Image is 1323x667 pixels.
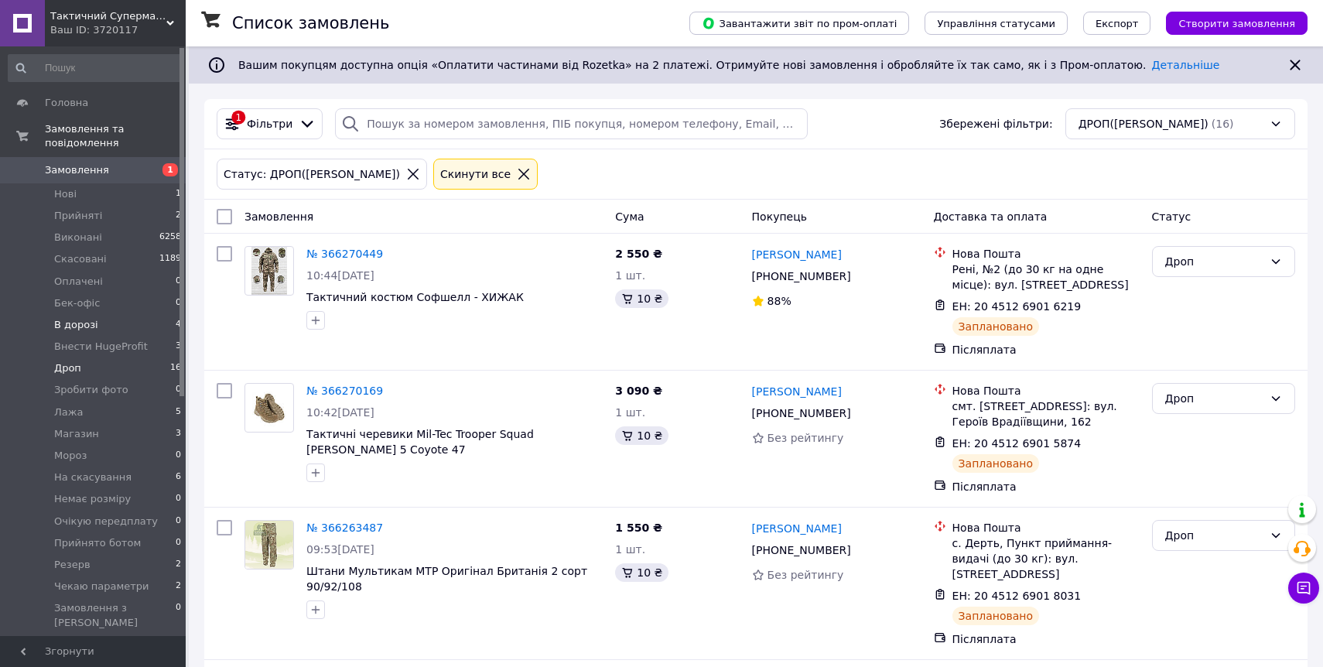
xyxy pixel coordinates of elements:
[752,247,842,262] a: [PERSON_NAME]
[54,231,102,245] span: Виконані
[176,601,181,629] span: 0
[50,23,186,37] div: Ваш ID: 3720117
[767,569,844,581] span: Без рейтингу
[1212,118,1234,130] span: (16)
[1166,12,1308,35] button: Створити замовлення
[176,449,181,463] span: 0
[952,631,1140,647] div: Післяплата
[952,479,1140,494] div: Післяплата
[934,210,1048,223] span: Доставка та оплата
[752,270,851,282] span: [PHONE_NUMBER]
[54,209,102,223] span: Прийняті
[54,427,99,441] span: Магазин
[45,122,186,150] span: Замовлення та повідомлення
[952,317,1040,336] div: Заплановано
[54,470,132,484] span: На скасування
[176,296,181,310] span: 0
[244,246,294,296] a: Фото товару
[952,454,1040,473] div: Заплановано
[176,470,181,484] span: 6
[220,166,403,183] div: Статус: ДРОП([PERSON_NAME])
[50,9,166,23] span: Тактичний Супермаркет
[170,361,181,375] span: 16
[1288,573,1319,604] button: Чат з покупцем
[244,520,294,570] a: Фото товару
[952,535,1140,582] div: с. Дерть, Пункт приймання-видачі (до 30 кг): вул. [STREET_ADDRESS]
[45,96,88,110] span: Головна
[1165,527,1263,544] div: Дроп
[767,295,791,307] span: 88%
[689,12,909,35] button: Завантажити звіт по пром-оплаті
[952,342,1140,357] div: Післяплата
[306,543,374,556] span: 09:53[DATE]
[54,405,83,419] span: Лажа
[251,247,288,295] img: Фото товару
[176,275,181,289] span: 0
[615,426,668,445] div: 10 ₴
[54,252,107,266] span: Скасовані
[54,601,176,629] span: Замовлення з [PERSON_NAME]
[1152,59,1220,71] a: Детальніше
[162,163,178,176] span: 1
[437,166,514,183] div: Cкинути все
[176,383,181,397] span: 0
[925,12,1068,35] button: Управління статусами
[1096,18,1139,29] span: Експорт
[752,210,807,223] span: Покупець
[176,492,181,506] span: 0
[54,449,87,463] span: Мороз
[252,384,285,432] img: Фото товару
[8,54,183,82] input: Пошук
[306,428,534,456] a: Тактичні черевики Mil-Tec Trooper Squad [PERSON_NAME] 5 Coyote 47
[952,246,1140,262] div: Нова Пошта
[176,209,181,223] span: 2
[245,521,293,569] img: Фото товару
[335,108,808,139] input: Пошук за номером замовлення, ПІБ покупця, номером телефону, Email, номером накладної
[176,340,181,354] span: 3
[54,383,128,397] span: Зробити фото
[306,248,383,260] a: № 366270449
[1083,12,1151,35] button: Експорт
[306,565,587,593] a: Штани Мультикам MTP Оригінал Британія 2 сорт 90/92/108
[54,275,103,289] span: Оплачені
[306,291,524,303] a: Тактичний костюм Софшелл - ХИЖАК
[702,16,897,30] span: Завантажити звіт по пром-оплаті
[615,385,662,397] span: 3 090 ₴
[752,544,851,556] span: [PHONE_NUMBER]
[176,536,181,550] span: 0
[1079,116,1208,132] span: ДРОП([PERSON_NAME])
[176,405,181,419] span: 5
[615,210,644,223] span: Cума
[615,269,645,282] span: 1 шт.
[232,14,389,32] h1: Список замовлень
[752,521,842,536] a: [PERSON_NAME]
[1152,210,1191,223] span: Статус
[1165,390,1263,407] div: Дроп
[952,300,1082,313] span: ЕН: 20 4512 6901 6219
[54,558,91,572] span: Резерв
[54,536,141,550] span: Прийнято ботом
[247,116,292,132] span: Фільтри
[54,492,131,506] span: Немає розміру
[54,296,100,310] span: Бек-офіс
[615,522,662,534] span: 1 550 ₴
[176,515,181,528] span: 0
[1150,16,1308,29] a: Створити замовлення
[939,116,1052,132] span: Збережені фільтри:
[45,163,109,177] span: Замовлення
[1178,18,1295,29] span: Створити замовлення
[244,210,313,223] span: Замовлення
[615,543,645,556] span: 1 шт.
[176,558,181,572] span: 2
[54,580,149,593] span: Чекаю параметри
[767,432,844,444] span: Без рейтингу
[615,406,645,419] span: 1 шт.
[615,563,668,582] div: 10 ₴
[952,262,1140,292] div: Рені, №2 (до 30 кг на одне місце): вул. [STREET_ADDRESS]
[176,427,181,441] span: 3
[306,269,374,282] span: 10:44[DATE]
[615,289,668,308] div: 10 ₴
